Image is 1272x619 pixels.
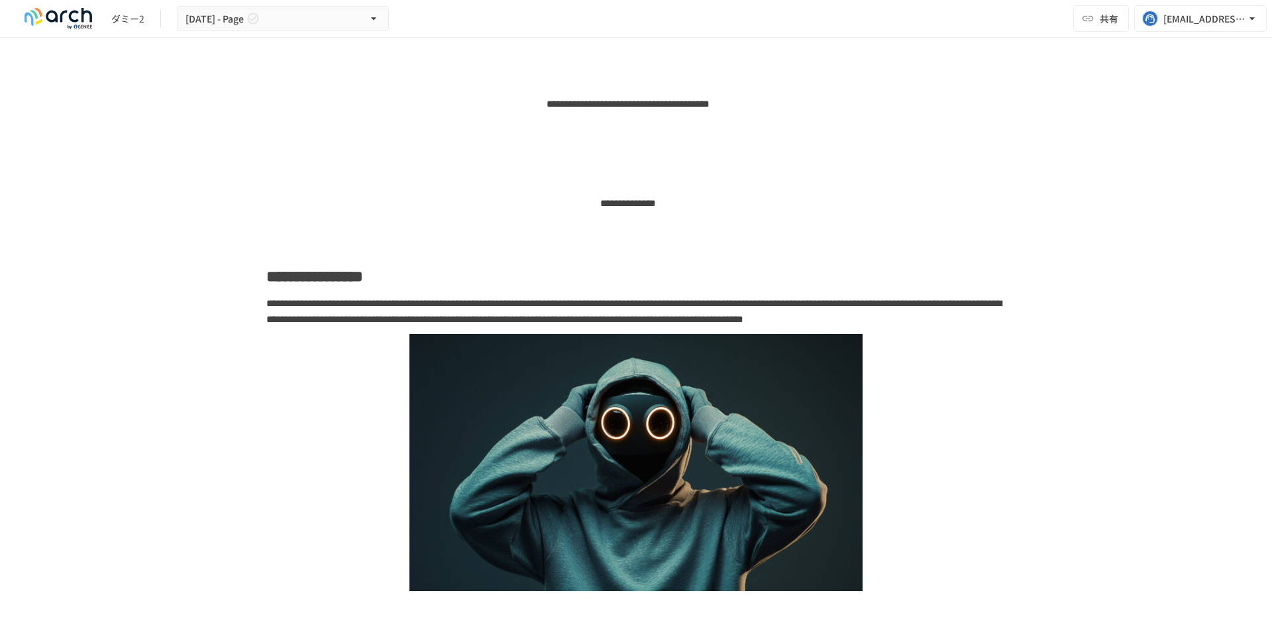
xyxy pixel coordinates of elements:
img: yDYONjfzLWoTE6Ft0bK5cGtiZwQsJyNUBT88iFTnbvE [409,334,863,610]
div: [EMAIL_ADDRESS][DOMAIN_NAME] [1163,11,1245,27]
span: [DATE] - Page [185,11,244,27]
span: 共有 [1100,11,1118,26]
button: 共有 [1073,5,1129,32]
div: ダミー2 [111,12,144,26]
img: logo-default@2x-9cf2c760.svg [16,8,101,29]
button: [DATE] - Page [177,6,389,32]
button: [EMAIL_ADDRESS][DOMAIN_NAME] [1134,5,1267,32]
